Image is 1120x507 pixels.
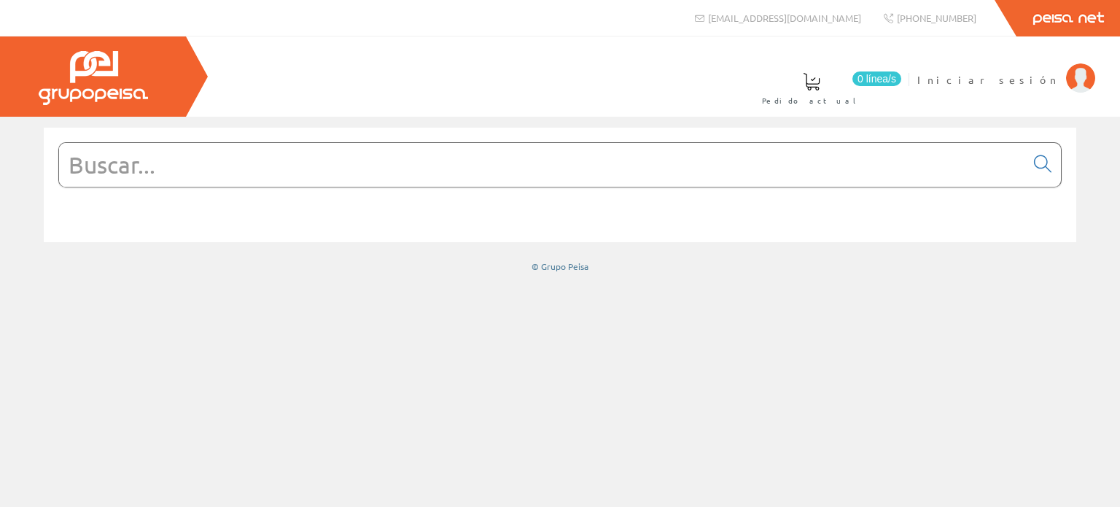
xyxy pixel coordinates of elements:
[852,71,901,86] span: 0 línea/s
[897,12,976,24] span: [PHONE_NUMBER]
[39,51,148,105] img: Grupo Peisa
[762,93,861,108] span: Pedido actual
[44,260,1076,273] div: © Grupo Peisa
[917,61,1095,74] a: Iniciar sesión
[59,143,1025,187] input: Buscar...
[917,72,1059,87] span: Iniciar sesión
[708,12,861,24] span: [EMAIL_ADDRESS][DOMAIN_NAME]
